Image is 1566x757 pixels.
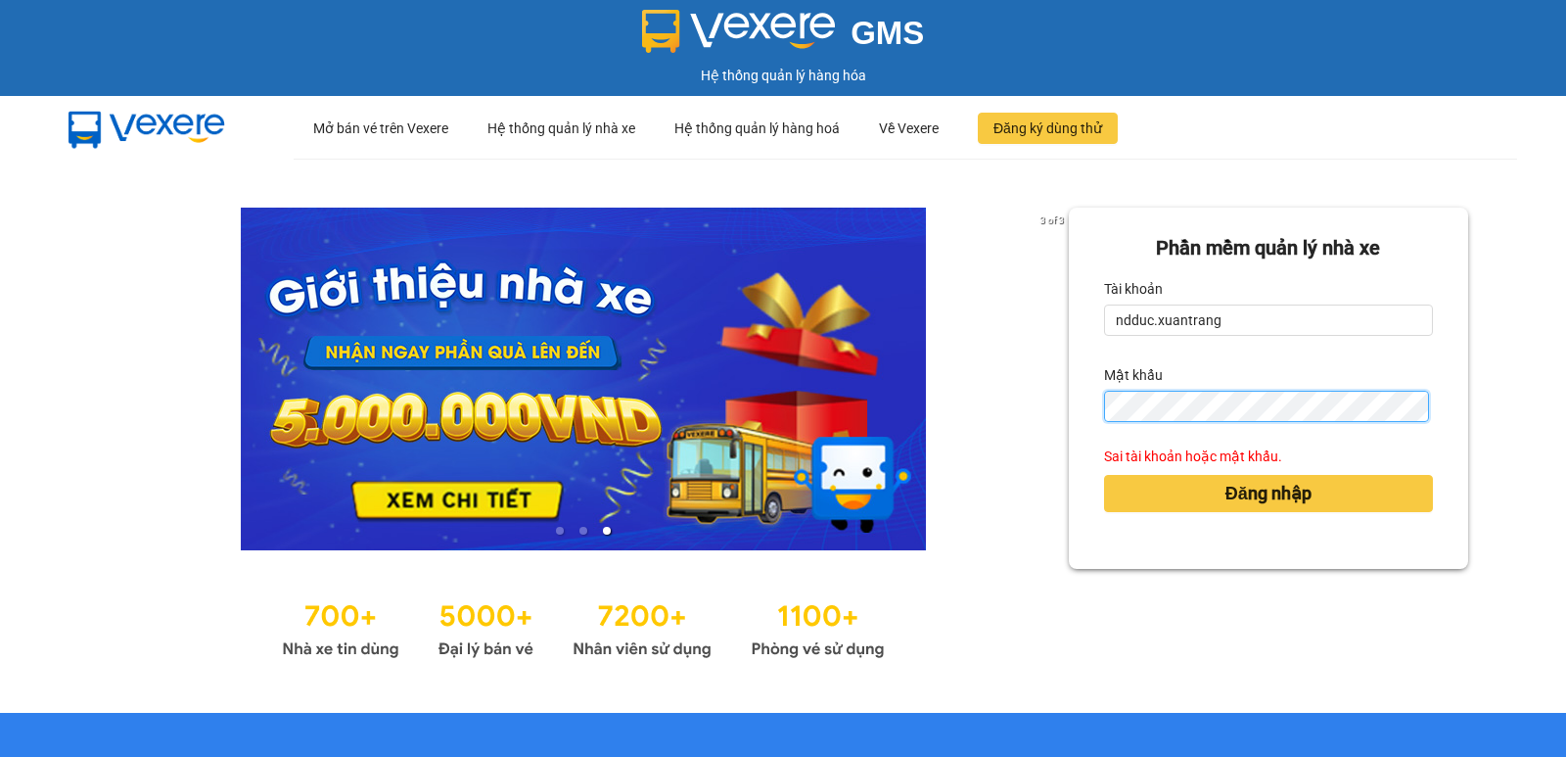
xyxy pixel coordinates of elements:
[1104,359,1163,391] label: Mật khẩu
[978,113,1118,144] button: Đăng ký dùng thử
[1104,233,1433,263] div: Phần mềm quản lý nhà xe
[1104,391,1429,422] input: Mật khẩu
[487,97,635,160] div: Hệ thống quản lý nhà xe
[1104,273,1163,305] label: Tài khoản
[603,527,611,535] li: slide item 3
[1104,475,1433,512] button: Đăng nhập
[1041,208,1069,550] button: next slide / item
[1035,208,1069,233] p: 3 of 3
[642,10,836,53] img: logo 2
[879,97,939,160] div: Về Vexere
[642,29,925,45] a: GMS
[556,527,564,535] li: slide item 1
[851,15,924,51] span: GMS
[579,527,587,535] li: slide item 2
[49,96,245,161] img: mbUUG5Q.png
[674,97,840,160] div: Hệ thống quản lý hàng hoá
[993,118,1102,139] span: Đăng ký dùng thử
[1225,480,1312,507] span: Đăng nhập
[1104,446,1433,467] div: Sai tài khoản hoặc mật khẩu.
[5,65,1561,86] div: Hệ thống quản lý hàng hóa
[1104,305,1433,336] input: Tài khoản
[313,97,448,160] div: Mở bán vé trên Vexere
[98,208,125,550] button: previous slide / item
[282,590,885,664] img: Statistics.png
